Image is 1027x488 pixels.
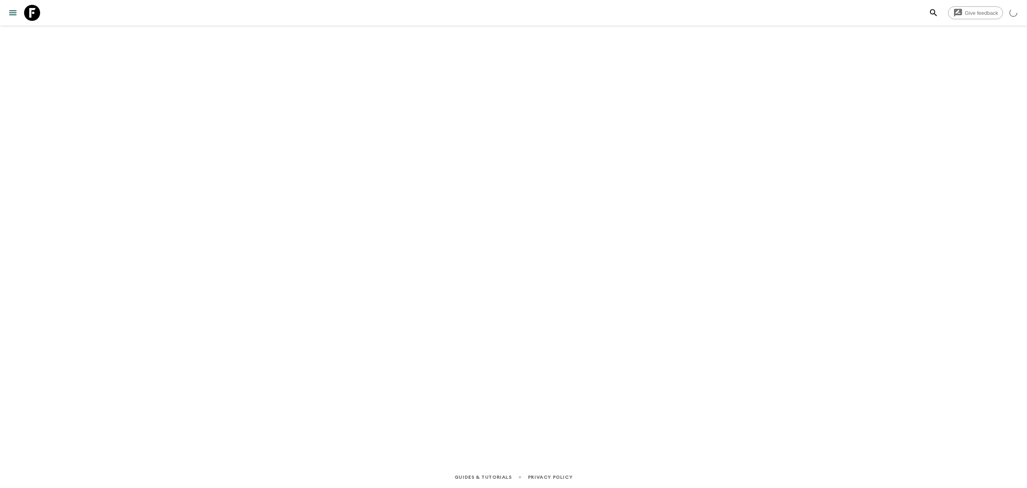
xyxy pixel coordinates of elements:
[926,5,942,21] button: search adventures
[455,473,512,482] a: Guides & Tutorials
[5,5,21,21] button: menu
[960,10,1003,16] span: Give feedback
[948,6,1003,19] a: Give feedback
[528,473,572,482] a: Privacy Policy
